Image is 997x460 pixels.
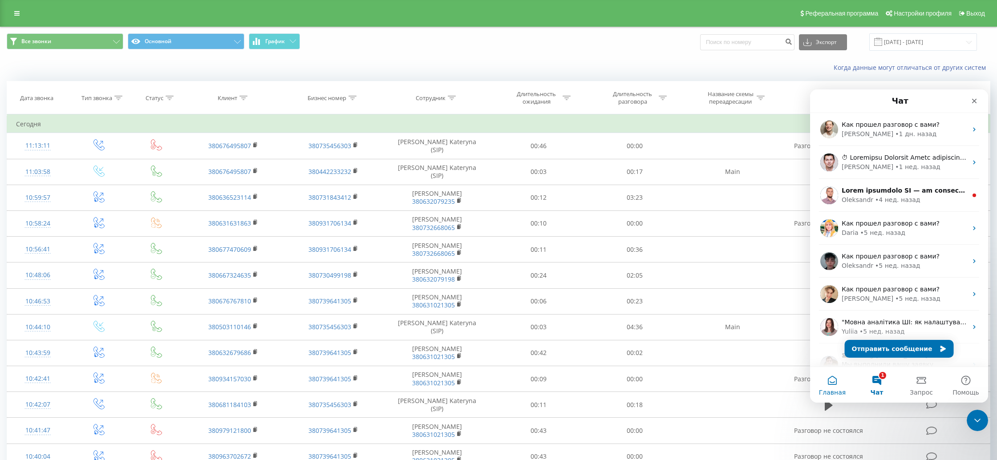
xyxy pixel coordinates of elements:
td: [PERSON_NAME] [383,237,491,262]
button: Запрос [89,278,134,313]
iframe: Intercom live chat [967,410,988,431]
span: Мы выполнили вашу заявку [32,271,123,278]
div: 10:56:41 [16,241,60,258]
td: 00:02 [587,340,683,366]
a: 380676495807 [208,167,251,176]
td: 00:00 [587,133,683,159]
a: 380676767810 [208,297,251,305]
td: 00:09 [490,366,587,392]
a: 380739641305 [308,348,351,357]
div: 11:03:58 [16,163,60,181]
a: 380730499198 [308,271,351,279]
td: [PERSON_NAME] [383,340,491,366]
td: 00:12 [490,185,587,210]
button: Все звонки [7,33,123,49]
span: Разговор не состоялся [794,375,863,383]
span: Разговор не состоялся [794,141,863,150]
a: 380931706134 [308,245,351,254]
a: 380979121800 [208,426,251,435]
td: [PERSON_NAME] [383,210,491,236]
span: Запрос [100,300,123,306]
td: 00:06 [490,288,587,314]
div: • 5 нед. назад [49,238,94,247]
td: 00:17 [587,159,683,185]
span: Настройки профиля [894,10,952,17]
a: 380676495807 [208,141,251,150]
div: Дата звонка [20,94,53,102]
a: 380735456303 [308,141,351,150]
a: 380636523114 [208,193,251,202]
td: 03:23 [587,185,683,210]
div: 10:43:59 [16,344,60,362]
td: 00:00 [587,210,683,236]
span: Разговор не состоялся [794,219,863,227]
td: 00:43 [490,418,587,444]
a: 380735456303 [308,323,351,331]
a: 380735456303 [308,400,351,409]
td: 00:00 [587,366,683,392]
div: Статус [146,94,163,102]
td: 00:00 [587,418,683,444]
td: 04:36 [587,314,683,340]
div: 10:42:41 [16,370,60,387]
div: Сотрудник [416,94,446,102]
span: Разговор не состоялся [794,426,863,435]
div: 10:58:24 [16,215,60,232]
div: 10:41:47 [16,422,60,439]
div: Бизнес номер [308,94,346,102]
a: 380677470609 [208,245,251,254]
a: 380681184103 [208,400,251,409]
td: 00:03 [490,159,587,185]
td: 00:11 [490,237,587,262]
td: 00:24 [490,262,587,288]
span: График [265,38,285,44]
a: 380632079235 [412,197,455,206]
td: 00:23 [587,288,683,314]
td: [PERSON_NAME] [383,418,491,444]
div: Длительность разговора [609,90,657,105]
iframe: Intercom live chat [810,89,988,403]
span: Чат [61,300,73,306]
div: 10:59:57 [16,189,60,206]
div: 11:13:11 [16,137,60,154]
div: Клиент [218,94,237,102]
a: 380632079198 [412,275,455,283]
div: 10:48:06 [16,266,60,284]
div: Название схемы переадресации [707,90,754,105]
a: 380631021305 [412,352,455,361]
a: 380931706134 [308,219,351,227]
td: 00:36 [587,237,683,262]
a: 380503110146 [208,323,251,331]
a: 380667324635 [208,271,251,279]
input: Поиск по номеру [700,34,794,50]
td: 00:10 [490,210,587,236]
div: Длительность ожидания [513,90,560,105]
span: Помощь [142,300,169,306]
td: [PERSON_NAME] Kateryna (SIP) [383,133,491,159]
td: [PERSON_NAME] [383,366,491,392]
span: Все звонки [21,38,51,45]
div: 10:42:07 [16,396,60,413]
span: Главная [9,300,36,306]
